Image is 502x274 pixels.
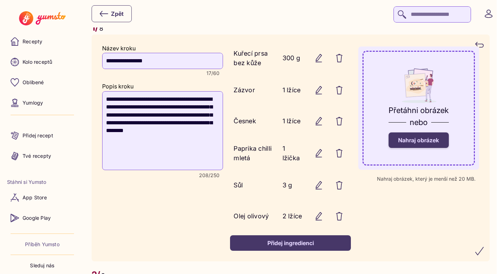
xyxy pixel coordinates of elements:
a: Kolo receptů [7,54,78,70]
p: 2 lžíce [283,211,303,221]
p: 1 lžíce [283,85,303,95]
label: Popis kroku [102,83,134,90]
a: Tvé recepty [7,148,78,164]
a: Google Play [7,210,78,226]
p: Olej olivový [234,211,275,221]
div: Přidej ingredienci [238,239,343,247]
p: App Store [23,194,47,201]
p: Přetáhni obrázek [389,104,449,116]
span: Character count [206,70,219,76]
span: Character count [199,173,219,178]
a: Yumlogy [7,94,78,111]
p: Yumlogy [23,99,43,106]
span: Nahraj obrázek [398,137,439,144]
p: Kolo receptů [23,58,52,66]
a: Oblíbené [7,74,78,91]
p: Paprika chilli mletá [234,144,275,163]
p: 1 lžička [283,144,303,163]
p: 3 g [283,180,303,190]
a: App Store [7,189,78,206]
p: 300 g [283,53,303,63]
a: Příběh Yumsto [25,241,60,248]
p: Česnek [234,116,275,126]
p: Přidej recept [23,132,53,139]
p: nebo [410,116,428,128]
p: Recepty [23,38,42,45]
p: Sleduj nás [30,262,54,269]
a: Přidej recept [7,127,78,144]
a: Recepty [7,33,78,50]
p: Nahraj obrázek, který je menší než 20 MB. [377,176,476,182]
label: Název kroku [102,45,136,52]
p: 8 [99,24,103,33]
img: Yumsto logo [19,11,65,25]
button: Zpět [92,5,132,22]
button: Přidej ingredienci [230,235,351,251]
p: Sůl [234,180,275,190]
p: Tvé recepty [23,152,51,160]
p: Oblíbené [23,79,44,86]
p: 1 lžíce [283,116,303,126]
p: Kuřecí prsa bez kůže [234,49,275,68]
li: Stáhni si Yumsto [7,179,78,186]
p: 1/ [92,21,99,35]
div: Zpět [100,10,124,18]
p: Google Play [23,214,51,222]
p: Zázvor [234,85,275,95]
